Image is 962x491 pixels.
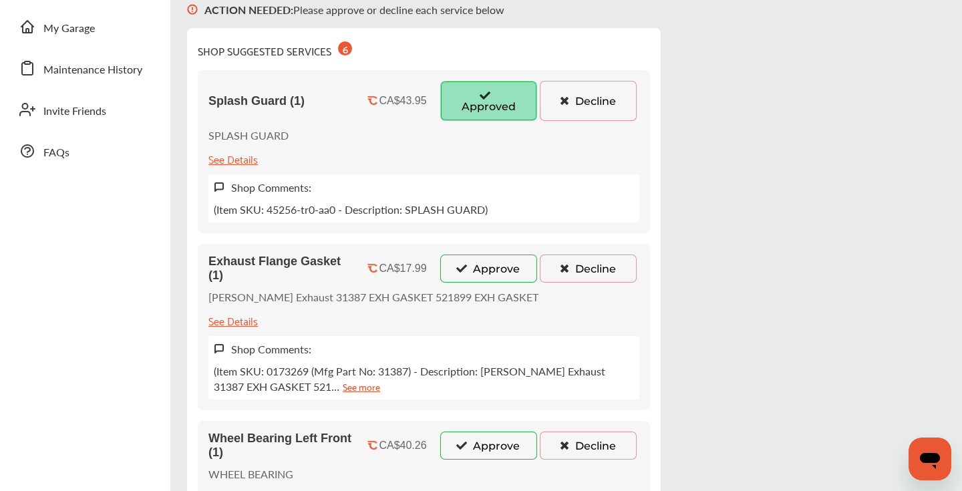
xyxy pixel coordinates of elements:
[440,255,537,283] button: Approve
[214,343,224,355] img: svg+xml;base64,PHN2ZyB3aWR0aD0iMTYiIGhlaWdodD0iMTciIHZpZXdCb3g9IjAgMCAxNiAxNyIgZmlsbD0ibm9uZSIgeG...
[338,41,352,55] div: 6
[12,92,157,127] a: Invite Friends
[440,432,537,460] button: Approve
[43,103,106,120] span: Invite Friends
[204,2,293,17] b: ACTION NEEDED :
[214,182,224,193] img: svg+xml;base64,PHN2ZyB3aWR0aD0iMTYiIGhlaWdodD0iMTciIHZpZXdCb3g9IjAgMCAxNiAxNyIgZmlsbD0ibm9uZSIgeG...
[43,144,69,162] span: FAQs
[208,289,538,305] p: [PERSON_NAME] Exhaust 31387 EXH GASKET 521899 EXH GASKET
[214,363,634,394] p: (Item SKU: 0173269 (Mfg Part No: 31387) - Description: [PERSON_NAME] Exhaust 31387 EXH GASKET 521…
[208,150,258,168] div: See Details
[379,440,426,452] div: CA$40.26
[208,255,354,283] span: Exhaust Flange Gasket (1)
[12,51,157,86] a: Maintenance History
[208,311,258,329] div: See Details
[440,81,537,121] button: Approved
[43,20,95,37] span: My Garage
[12,9,157,44] a: My Garage
[208,432,354,460] span: Wheel Bearing Left Front (1)
[343,379,380,394] a: See more
[12,134,157,168] a: FAQs
[214,202,488,217] p: (Item SKU: 45256-tr0-aa0 - Description: SPLASH GUARD)
[208,128,289,143] p: SPLASH GUARD
[540,255,637,283] button: Decline
[43,61,142,79] span: Maintenance History
[379,263,426,275] div: CA$17.99
[540,81,637,121] button: Decline
[198,39,352,59] div: SHOP SUGGESTED SERVICES
[208,466,293,482] p: WHEEL BEARING
[208,94,305,108] span: Splash Guard (1)
[231,341,311,357] label: Shop Comments:
[204,2,504,17] p: Please approve or decline each service below
[540,432,637,460] button: Decline
[231,180,311,195] label: Shop Comments:
[909,438,951,480] iframe: Button to launch messaging window
[379,95,426,107] div: CA$43.95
